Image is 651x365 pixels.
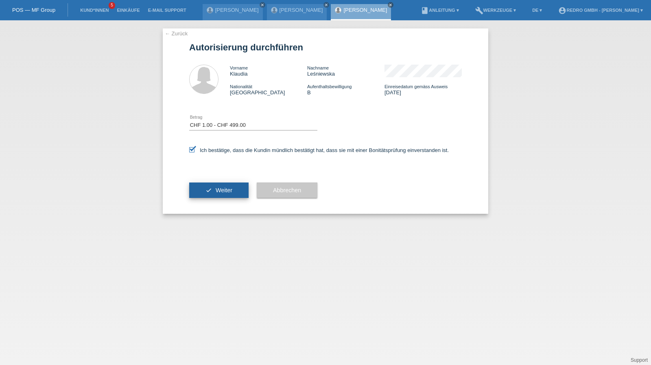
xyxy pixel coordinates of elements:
[216,187,232,193] span: Weiter
[257,182,317,198] button: Abbrechen
[307,65,329,70] span: Nachname
[230,65,248,70] span: Vorname
[260,3,264,7] i: close
[230,84,252,89] span: Nationalität
[384,83,462,96] div: [DATE]
[528,8,546,13] a: DE ▾
[475,7,483,15] i: build
[189,147,449,153] label: Ich bestätige, dass die Kundin mündlich bestätigt hat, dass sie mit einer Bonitätsprüfung einvers...
[189,182,249,198] button: check Weiter
[324,3,328,7] i: close
[280,7,323,13] a: [PERSON_NAME]
[323,2,329,8] a: close
[144,8,190,13] a: E-Mail Support
[165,30,188,37] a: ← Zurück
[260,2,265,8] a: close
[307,83,384,96] div: B
[389,3,393,7] i: close
[307,65,384,77] div: Leśniewska
[417,8,463,13] a: bookAnleitung ▾
[558,7,566,15] i: account_circle
[189,42,462,52] h1: Autorisierung durchführen
[273,187,301,193] span: Abbrechen
[215,7,259,13] a: [PERSON_NAME]
[388,2,393,8] a: close
[384,84,448,89] span: Einreisedatum gemäss Ausweis
[307,84,352,89] span: Aufenthaltsbewilligung
[230,65,307,77] div: Klaudia
[12,7,55,13] a: POS — MF Group
[631,357,648,363] a: Support
[109,2,115,9] span: 5
[205,187,212,193] i: check
[343,7,387,13] a: [PERSON_NAME]
[76,8,113,13] a: Kund*innen
[554,8,647,13] a: account_circleRedro GmbH - [PERSON_NAME] ▾
[421,7,429,15] i: book
[471,8,520,13] a: buildWerkzeuge ▾
[113,8,144,13] a: Einkäufe
[230,83,307,96] div: [GEOGRAPHIC_DATA]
